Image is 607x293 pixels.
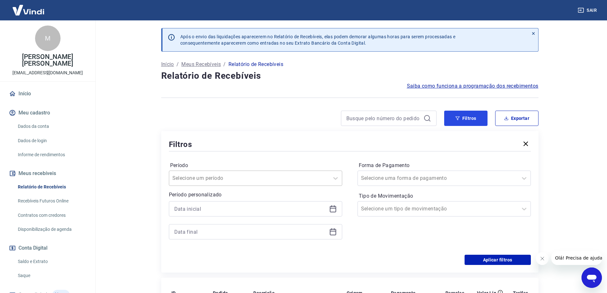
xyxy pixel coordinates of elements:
[15,223,88,236] a: Disponibilização de agenda
[8,87,88,101] a: Início
[8,106,88,120] button: Meu cadastro
[161,61,174,68] a: Início
[359,162,530,169] label: Forma de Pagamento
[346,114,421,123] input: Busque pelo número do pedido
[8,166,88,180] button: Meus recebíveis
[228,61,283,68] p: Relatório de Recebíveis
[174,227,327,237] input: Data final
[169,139,192,150] h5: Filtros
[5,54,90,67] p: [PERSON_NAME] [PERSON_NAME]
[169,191,342,199] p: Período personalizado
[15,269,88,282] a: Saque
[4,4,54,10] span: Olá! Precisa de ajuda?
[8,241,88,255] button: Conta Digital
[582,267,602,288] iframe: Botão para abrir a janela de mensagens
[35,26,61,51] div: M
[181,61,221,68] a: Meus Recebíveis
[444,111,488,126] button: Filtros
[180,33,456,46] p: Após o envio das liquidações aparecerem no Relatório de Recebíveis, elas podem demorar algumas ho...
[223,61,226,68] p: /
[15,120,88,133] a: Dados da conta
[15,209,88,222] a: Contratos com credores
[15,255,88,268] a: Saldo e Extrato
[407,82,538,90] a: Saiba como funciona a programação dos recebimentos
[536,252,549,265] iframe: Fechar mensagem
[12,70,83,76] p: [EMAIL_ADDRESS][DOMAIN_NAME]
[576,4,599,16] button: Sair
[8,0,49,20] img: Vindi
[15,134,88,147] a: Dados de login
[15,148,88,161] a: Informe de rendimentos
[495,111,538,126] button: Exportar
[177,61,179,68] p: /
[465,255,531,265] button: Aplicar filtros
[161,70,538,82] h4: Relatório de Recebíveis
[15,194,88,208] a: Recebíveis Futuros Online
[174,204,327,214] input: Data inicial
[15,180,88,194] a: Relatório de Recebíveis
[170,162,341,169] label: Período
[551,251,602,265] iframe: Mensagem da empresa
[359,192,530,200] label: Tipo de Movimentação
